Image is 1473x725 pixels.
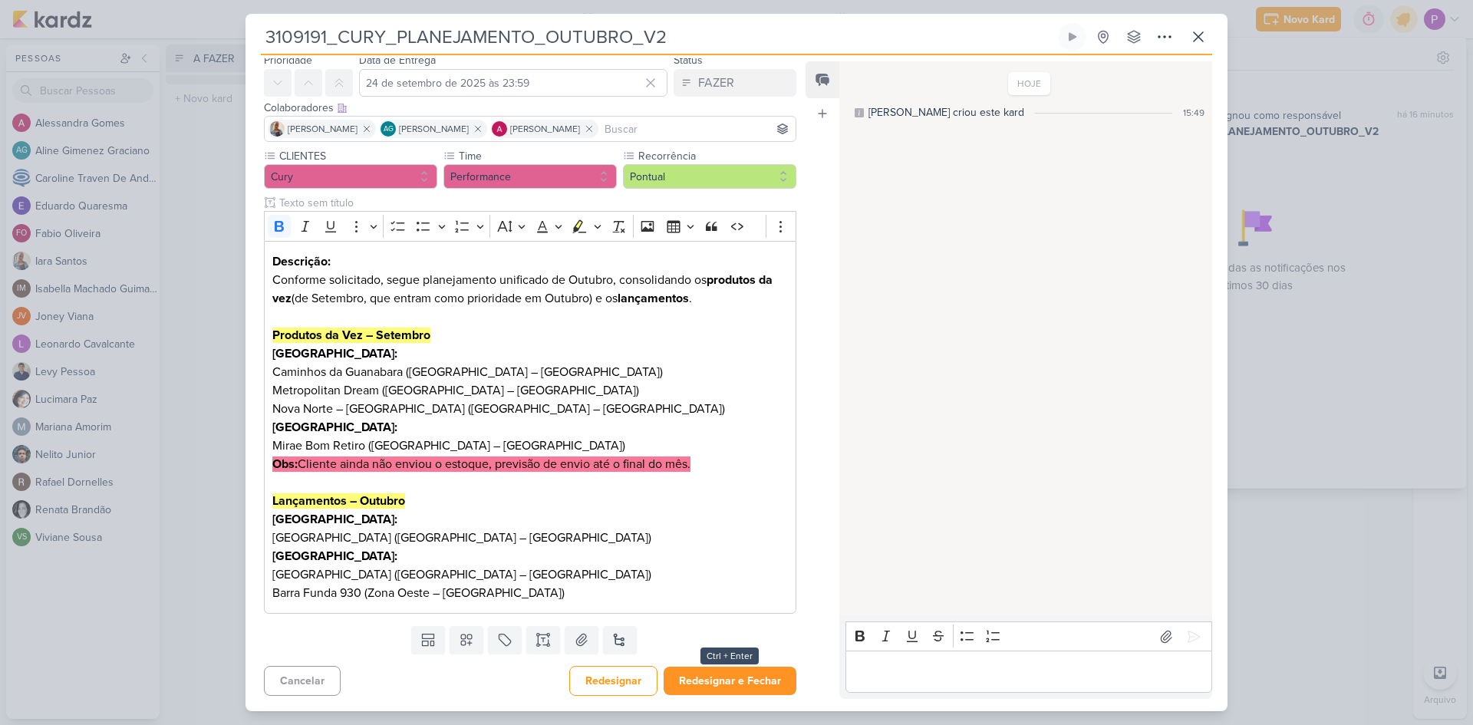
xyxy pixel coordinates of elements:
[399,122,469,136] span: [PERSON_NAME]
[272,252,788,308] p: Conforme solicitado, segue planejamento unificado de Outubro, consolidando os (de Setembro, que e...
[845,621,1212,651] div: Editor toolbar
[272,456,298,472] strong: Obs:
[359,54,436,67] label: Data de Entrega
[272,363,788,381] p: Caminhos da Guanabara ([GEOGRAPHIC_DATA] – [GEOGRAPHIC_DATA])
[623,164,796,189] button: Pontual
[637,148,796,164] label: Recorrência
[264,241,796,615] div: Editor editing area: main
[272,565,788,584] p: [GEOGRAPHIC_DATA] ([GEOGRAPHIC_DATA] – [GEOGRAPHIC_DATA])
[664,667,796,695] button: Redesignar e Fechar
[868,104,1024,120] div: [PERSON_NAME] criou este kard
[272,420,397,435] strong: [GEOGRAPHIC_DATA]:
[272,584,788,602] p: Barra Funda 930 (Zona Oeste – [GEOGRAPHIC_DATA])
[359,69,667,97] input: Select a date
[1183,106,1204,120] div: 15:49
[272,456,690,472] mark: Cliente ainda não enviou o estoque, previsão de envio até o final do mês.
[698,74,734,92] div: FAZER
[272,512,397,527] strong: [GEOGRAPHIC_DATA]:
[272,381,788,400] p: Metropolitan Dream ([GEOGRAPHIC_DATA] – [GEOGRAPHIC_DATA])
[276,195,796,211] input: Texto sem título
[272,529,788,547] p: [GEOGRAPHIC_DATA] ([GEOGRAPHIC_DATA] – [GEOGRAPHIC_DATA])
[264,164,437,189] button: Cury
[264,666,341,696] button: Cancelar
[618,291,689,306] strong: lançamentos
[674,69,796,97] button: FAZER
[272,346,397,361] strong: [GEOGRAPHIC_DATA]:
[443,164,617,189] button: Performance
[264,100,796,116] div: Colaboradores
[1066,31,1079,43] div: Ligar relógio
[269,121,285,137] img: Iara Santos
[457,148,617,164] label: Time
[272,549,397,564] strong: [GEOGRAPHIC_DATA]:
[601,120,793,138] input: Buscar
[264,54,312,67] label: Prioridade
[272,254,331,269] strong: Descrição:
[845,651,1212,693] div: Editor editing area: main
[492,121,507,137] img: Alessandra Gomes
[700,648,759,664] div: Ctrl + Enter
[381,121,396,137] div: Aline Gimenez Graciano
[272,400,788,418] p: Nova Norte – [GEOGRAPHIC_DATA] ([GEOGRAPHIC_DATA] – [GEOGRAPHIC_DATA])
[272,437,788,455] p: Mirae Bom Retiro ([GEOGRAPHIC_DATA] – [GEOGRAPHIC_DATA])
[510,122,580,136] span: [PERSON_NAME]
[272,328,430,343] strong: Produtos da Vez – Setembro
[261,23,1056,51] input: Kard Sem Título
[569,666,657,696] button: Redesignar
[288,122,358,136] span: [PERSON_NAME]
[264,211,796,241] div: Editor toolbar
[384,126,394,133] p: AG
[674,54,703,67] label: Status
[272,493,405,509] strong: Lançamentos – Outubro
[278,148,437,164] label: CLIENTES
